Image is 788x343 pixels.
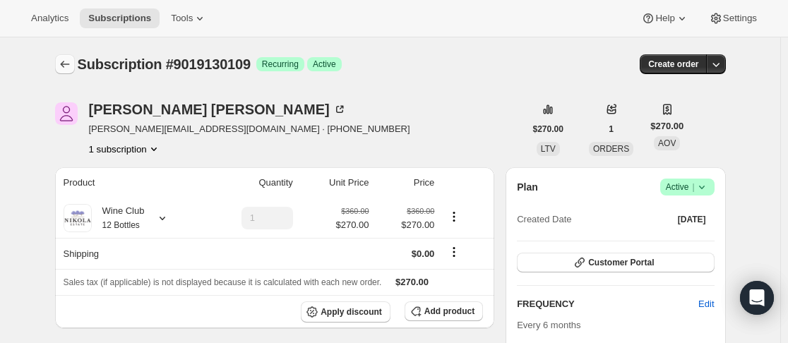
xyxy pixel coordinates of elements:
span: Active [666,180,709,194]
span: Sales tax (if applicable) is not displayed because it is calculated with each new order. [64,277,382,287]
span: Active [313,59,336,70]
span: | [692,181,694,193]
button: Subscriptions [80,8,160,28]
span: Apply discount [321,306,382,318]
button: Add product [405,301,483,321]
span: AOV [658,138,676,148]
span: 1 [609,124,614,135]
span: Subscription #9019130109 [78,56,251,72]
span: Recurring [262,59,299,70]
span: LTV [541,144,556,154]
span: Settings [723,13,757,24]
button: Subscriptions [55,54,75,74]
img: product img [64,204,92,232]
span: Analytics [31,13,68,24]
span: $270.00 [335,218,369,232]
span: Tools [171,13,193,24]
span: ORDERS [593,144,629,154]
div: [PERSON_NAME] [PERSON_NAME] [89,102,347,116]
th: Quantity [203,167,297,198]
button: Create order [640,54,707,74]
span: [PERSON_NAME][EMAIL_ADDRESS][DOMAIN_NAME] · [PHONE_NUMBER] [89,122,410,136]
span: Edit [698,297,714,311]
button: Product actions [89,142,161,156]
span: Created Date [517,212,571,227]
span: Every 6 months [517,320,580,330]
th: Shipping [55,238,203,269]
button: Tools [162,8,215,28]
div: Wine Club [92,204,145,232]
button: Settings [700,8,765,28]
button: Customer Portal [517,253,714,272]
th: Product [55,167,203,198]
button: [DATE] [669,210,715,229]
small: 12 Bottles [102,220,140,230]
button: Analytics [23,8,77,28]
button: $270.00 [525,119,572,139]
button: Apply discount [301,301,390,323]
span: $270.00 [395,277,429,287]
span: $270.00 [533,124,563,135]
button: 1 [600,119,622,139]
span: $270.00 [377,218,434,232]
span: Subscriptions [88,13,151,24]
span: $0.00 [412,248,435,259]
span: Add product [424,306,474,317]
button: Shipping actions [443,244,465,260]
th: Price [373,167,438,198]
button: Edit [690,293,722,315]
th: Unit Price [297,167,374,198]
button: Help [633,8,697,28]
span: Customer Portal [588,257,654,268]
small: $360.00 [407,207,434,215]
div: Open Intercom Messenger [740,281,774,315]
h2: Plan [517,180,538,194]
h2: FREQUENCY [517,297,698,311]
span: Help [655,13,674,24]
span: [DATE] [678,214,706,225]
span: $270.00 [650,119,683,133]
span: Create order [648,59,698,70]
small: $360.00 [341,207,369,215]
button: Product actions [443,209,465,224]
span: Andrew Smalley [55,102,78,125]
